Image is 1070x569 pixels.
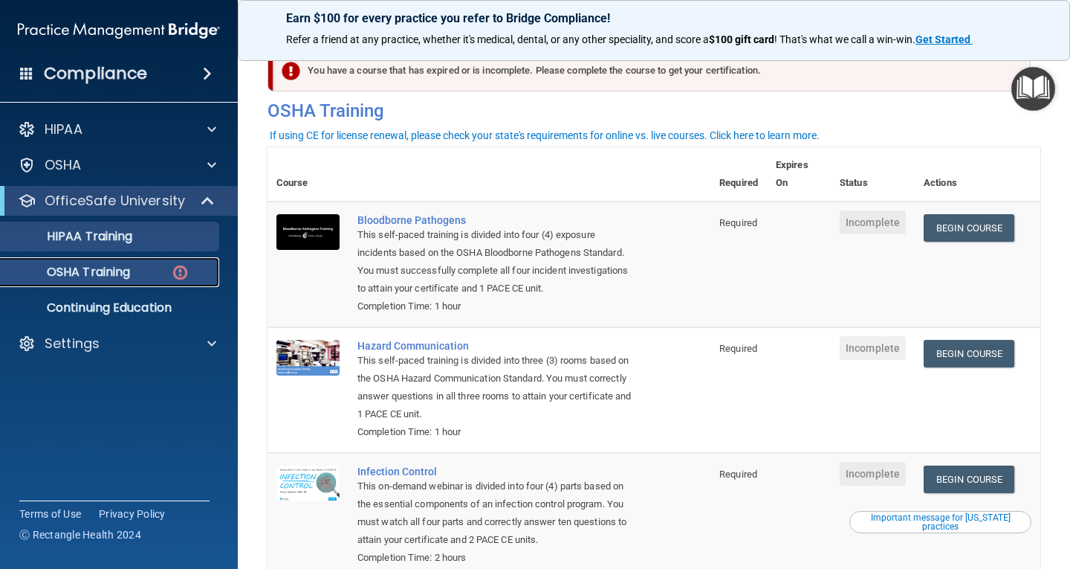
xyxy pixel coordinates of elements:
a: Begin Course [924,214,1014,242]
p: Earn $100 for every practice you refer to Bridge Compliance! [286,11,1022,25]
strong: $100 gift card [709,33,774,45]
div: This self-paced training is divided into three (3) rooms based on the OSHA Hazard Communication S... [357,352,636,423]
a: Terms of Use [19,507,81,521]
p: Settings [45,335,100,353]
span: Required [719,469,757,480]
div: If using CE for license renewal, please check your state's requirements for online vs. live cours... [270,130,820,141]
div: You have a course that has expired or is incomplete. Please complete the course to get your certi... [273,50,1031,91]
p: OSHA [45,156,82,174]
a: Hazard Communication [357,340,636,352]
h4: Compliance [44,63,147,84]
span: Incomplete [840,210,906,234]
a: Infection Control [357,466,636,478]
th: Expires On [767,147,831,202]
th: Status [831,147,915,202]
span: Required [719,217,757,228]
th: Actions [915,147,1040,202]
a: Get Started [915,33,973,45]
div: Completion Time: 2 hours [357,549,636,567]
a: Begin Course [924,466,1014,493]
a: Settings [18,335,216,353]
h4: OSHA Training [267,100,1040,121]
th: Required [710,147,767,202]
button: Read this if you are a dental practitioner in the state of CA [849,511,1031,533]
p: OSHA Training [10,265,130,280]
span: Refer a friend at any practice, whether it's medical, dental, or any other speciality, and score a [286,33,709,45]
button: If using CE for license renewal, please check your state's requirements for online vs. live cours... [267,128,822,143]
div: Important message for [US_STATE] practices [852,513,1029,531]
div: This on-demand webinar is divided into four (4) parts based on the essential components of an inf... [357,478,636,549]
img: PMB logo [18,16,220,45]
span: Incomplete [840,336,906,360]
p: HIPAA Training [10,229,132,244]
span: Incomplete [840,462,906,486]
div: Completion Time: 1 hour [357,423,636,441]
a: OSHA [18,156,216,174]
span: Ⓒ Rectangle Health 2024 [19,527,141,542]
strong: Get Started [915,33,970,45]
p: OfficeSafe University [45,192,185,210]
span: ! That's what we call a win-win. [774,33,915,45]
a: OfficeSafe University [18,192,215,210]
p: Continuing Education [10,300,213,315]
span: Required [719,343,757,354]
img: danger-circle.6113f641.png [171,263,189,282]
a: HIPAA [18,120,216,138]
a: Bloodborne Pathogens [357,214,636,226]
p: HIPAA [45,120,82,138]
img: exclamation-circle-solid-danger.72ef9ffc.png [282,62,300,80]
a: Begin Course [924,340,1014,367]
div: This self-paced training is divided into four (4) exposure incidents based on the OSHA Bloodborne... [357,226,636,298]
div: Completion Time: 1 hour [357,298,636,315]
button: Open Resource Center [1011,67,1055,111]
th: Course [267,147,348,202]
a: Privacy Policy [99,507,166,521]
